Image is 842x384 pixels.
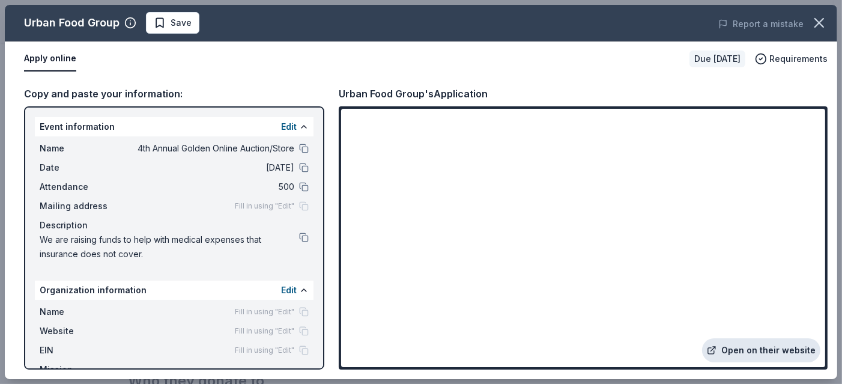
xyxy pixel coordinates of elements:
button: Report a mistake [718,17,804,31]
button: Save [146,12,199,34]
span: 500 [120,180,294,194]
span: Requirements [769,52,828,66]
div: Event information [35,117,313,136]
span: Fill in using "Edit" [235,201,294,211]
span: We are raising funds to help with medical expenses that insurance does not cover. [40,233,299,261]
span: Website [40,324,120,338]
span: Save [171,16,192,30]
span: 4th Annual Golden Online Auction/Store [120,141,294,156]
button: Apply online [24,46,76,72]
button: Requirements [755,52,828,66]
span: Name [40,305,120,319]
div: Description [40,218,309,233]
span: Name [40,141,120,156]
span: Fill in using "Edit" [235,307,294,317]
span: [DATE] [120,160,294,175]
span: Attendance [40,180,120,194]
span: Mailing address [40,199,120,213]
span: Fill in using "Edit" [235,326,294,336]
div: Due [DATE] [689,50,745,67]
button: Edit [281,120,297,134]
div: Copy and paste your information: [24,86,324,102]
span: Date [40,160,120,175]
span: Fill in using "Edit" [235,346,294,355]
span: EIN [40,343,120,358]
button: Edit [281,283,297,297]
a: Open on their website [702,338,820,362]
div: Organization information [35,281,313,300]
div: Urban Food Group [24,13,120,32]
div: Urban Food Group's Application [339,86,488,102]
